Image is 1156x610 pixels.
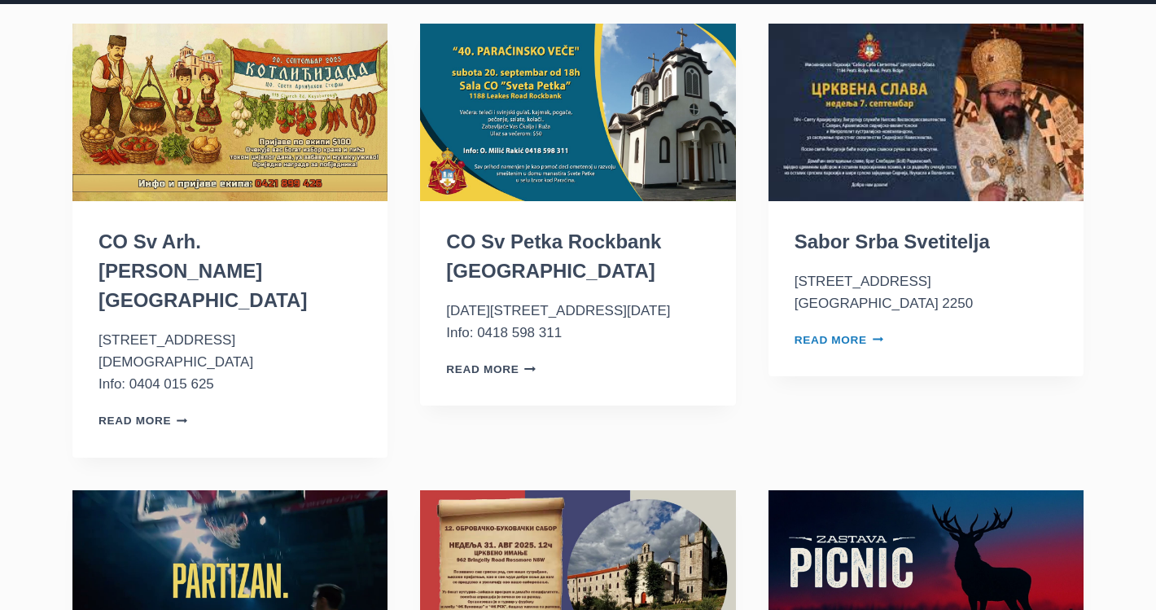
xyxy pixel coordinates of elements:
[795,334,884,346] a: Read More
[99,329,361,396] p: [STREET_ADDRESS][DEMOGRAPHIC_DATA] Info: 0404 015 625
[768,24,1084,201] img: Sabor Srba Svetitelja
[420,24,735,201] img: CO Sv Petka Rockbank VIC
[795,270,1057,314] p: [STREET_ADDRESS] [GEOGRAPHIC_DATA] 2250
[446,300,709,344] p: [DATE][STREET_ADDRESS][DATE] Info: 0418 598 311
[99,415,188,427] a: Read More
[72,24,388,201] img: CO Sv Arh. Stefan Keysborough VIC
[446,230,661,282] a: CO Sv Petka Rockbank [GEOGRAPHIC_DATA]
[99,230,307,311] a: CO Sv Arh. [PERSON_NAME] [GEOGRAPHIC_DATA]
[795,230,990,252] a: Sabor Srba Svetitelja
[446,363,536,375] a: Read More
